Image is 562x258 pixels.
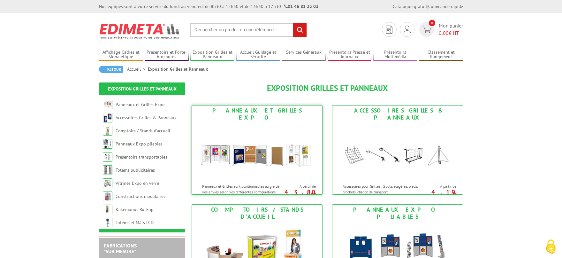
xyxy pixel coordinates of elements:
[328,50,372,60] a: Présentoirs Presse et Journaux
[116,115,177,121] a: Accessoires Grilles & Panneaux
[429,20,435,26] span: 0
[116,180,159,186] a: Vitrines Expo en verre
[452,192,456,198] sup: HT
[424,184,456,189] span: A partir de
[103,126,112,136] img: Comptoirs / Stands d'accueil
[116,102,165,107] a: Panneaux et Grilles Expo
[103,113,112,122] img: Accessoires Grilles & Panneaux
[108,86,177,92] a: Exposition Grilles et Panneaux
[418,22,463,37] a: devis rapide 0 Mon panier 0,00€ HT
[439,29,463,37] span: € HT
[103,178,112,188] img: Vitrines Expo en verre
[393,3,463,10] div: |
[393,4,427,9] a: Catalogue gratuit
[439,22,463,37] span: Mon panier
[311,192,316,198] sup: HT
[343,184,422,194] p: Accessoires pour Grilles : Spots, étagères, pieds, crochets, chariot de transport
[104,242,137,254] a: FABRICATIONS"Sur Mesure"
[103,218,112,227] img: Totems et Mâts LCD
[103,205,112,214] img: Kakémonos Roll-up
[386,26,392,34] img: devis rapide
[404,26,411,33] img: devis rapide
[373,50,417,60] a: Présentoirs Multimédia
[116,128,170,134] a: Comptoirs / Stands d'accueil
[236,50,280,60] a: Accueil Guidage et Sécurité
[116,220,154,225] a: Totems et Mâts LCD
[194,206,321,220] div: Comptoirs / Stands d'accueil
[145,50,189,60] a: Présentoirs et Porte-brochures
[103,100,112,109] img: Panneaux et Grilles Expo
[334,206,461,220] div: Panneaux Expo pliables
[192,105,323,195] a: Panneaux et Grilles Expo Panneaux et Grilles Expo Panneaux et Grilles sont positionnables au gré ...
[99,50,143,60] a: Affichage Cadres et Signalétique
[293,23,307,37] input: rechercher
[284,4,318,9] strong: 01 46 81 33 03
[103,152,112,162] img: Présentoirs transportables
[422,26,431,33] img: devis rapide
[116,141,163,147] a: Panneaux Expo pliables
[194,107,321,121] div: Panneaux et Grilles Expo
[116,207,154,212] a: Kakémonos Roll-up
[103,192,112,201] img: Constructions modulaires
[334,107,461,121] div: Accessoires Grilles & Panneaux
[99,3,318,10] div: Nos équipes sont à votre service du lundi au vendredi de 8h30 à 12h30 et de 13h30 à 17h30
[421,190,456,198] p: 4.19 €
[103,165,112,175] img: Totems publicitaires
[116,193,165,199] a: Constructions modulaires
[428,4,463,9] a: Commande rapide
[540,236,562,258] button: Cookies (fenêtre modale)
[103,139,112,149] img: Panneaux Expo pliables
[202,184,281,194] p: Panneaux et Grilles sont positionnables au gré de vos envies selon vos différentes configurations.
[543,239,559,255] img: Cookies (fenêtre modale)
[282,50,326,60] a: Services Généraux
[116,167,155,173] a: Totems publicitaires
[190,23,307,37] input: Rechercher un produit ou une référence...
[116,154,167,160] a: Présentoirs transportables
[198,123,316,180] img: Panneaux et Grilles Expo
[332,105,463,195] a: Accessoires Grilles & Panneaux Accessoires Grilles & Panneaux Accessoires pour Grilles : Spots, é...
[99,19,180,43] img: Edimeta
[190,50,234,60] a: Exposition Grilles et Panneaux
[148,66,208,72] li: Exposition Grilles et Panneaux
[192,84,463,92] h1: Exposition Grilles et Panneaux
[127,66,148,72] a: Accueil
[439,30,449,36] span: 0,00
[280,190,316,198] p: 43.80 €
[99,66,123,73] a: Retour
[419,50,463,60] a: Classement et Rangement
[338,123,457,180] img: Accessoires Grilles & Panneaux
[283,184,316,189] span: A partir de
